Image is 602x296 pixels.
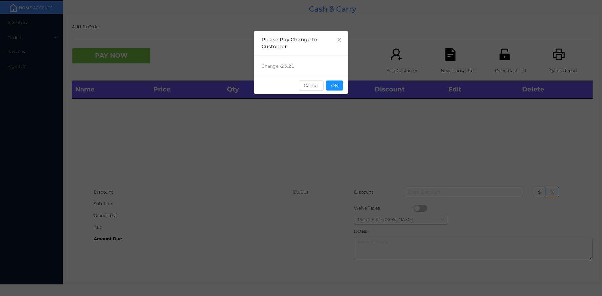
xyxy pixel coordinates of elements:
div: Please Pay Change to Customer [261,36,341,50]
button: OK [326,80,343,91]
i: icon: close [337,37,342,42]
button: Close [330,31,348,49]
div: Change: -23.21 [254,55,348,77]
button: Cancel [299,80,324,91]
